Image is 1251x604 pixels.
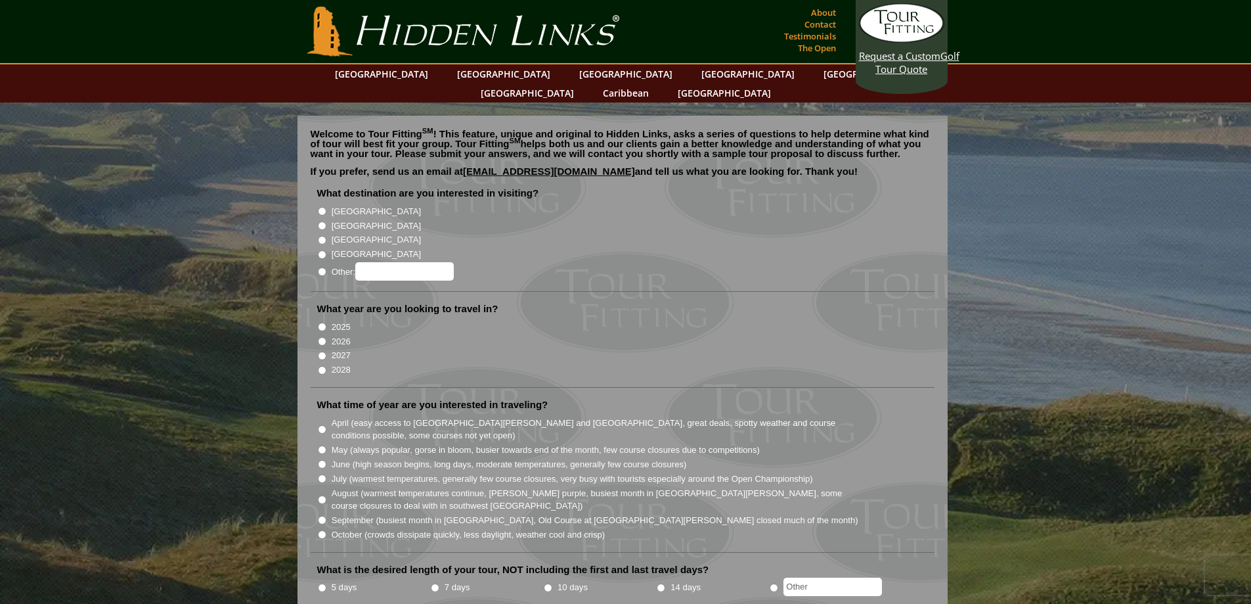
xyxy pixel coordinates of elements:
[328,64,435,83] a: [GEOGRAPHIC_DATA]
[332,473,813,486] label: July (warmest temperatures, generally few course closures, very busy with tourists especially aro...
[422,127,433,135] sup: SM
[573,64,679,83] a: [GEOGRAPHIC_DATA]
[332,487,860,513] label: August (warmest temperatures continue, [PERSON_NAME] purple, busiest month in [GEOGRAPHIC_DATA][P...
[332,363,351,377] label: 2028
[311,166,934,186] p: If you prefer, send us an email at and tell us what you are looking for. Thank you!
[317,398,548,411] label: What time of year are you interested in traveling?
[859,3,944,76] a: Request a CustomGolf Tour Quote
[450,64,557,83] a: [GEOGRAPHIC_DATA]
[808,3,839,22] a: About
[695,64,801,83] a: [GEOGRAPHIC_DATA]
[317,187,539,200] label: What destination are you interested in visiting?
[474,83,581,103] a: [GEOGRAPHIC_DATA]
[332,581,357,594] label: 5 days
[332,233,421,246] label: [GEOGRAPHIC_DATA]
[558,581,588,594] label: 10 days
[795,39,839,57] a: The Open
[317,563,709,576] label: What is the desired length of your tour, NOT including the first and last travel days?
[332,262,454,281] label: Other:
[332,514,858,527] label: September (busiest month in [GEOGRAPHIC_DATA], Old Course at [GEOGRAPHIC_DATA][PERSON_NAME] close...
[355,262,454,281] input: Other:
[859,49,940,62] span: Request a Custom
[332,528,605,542] label: October (crowds dissipate quickly, less daylight, weather cool and crisp)
[801,15,839,34] a: Contact
[317,302,498,315] label: What year are you looking to travel in?
[817,64,923,83] a: [GEOGRAPHIC_DATA]
[596,83,655,103] a: Caribbean
[671,83,778,103] a: [GEOGRAPHIC_DATA]
[332,335,351,348] label: 2026
[445,581,470,594] label: 7 days
[332,248,421,261] label: [GEOGRAPHIC_DATA]
[670,581,701,594] label: 14 days
[463,166,635,177] a: [EMAIL_ADDRESS][DOMAIN_NAME]
[332,417,860,442] label: April (easy access to [GEOGRAPHIC_DATA][PERSON_NAME] and [GEOGRAPHIC_DATA], great deals, spotty w...
[332,321,351,334] label: 2025
[332,205,421,218] label: [GEOGRAPHIC_DATA]
[332,220,421,233] label: [GEOGRAPHIC_DATA]
[783,578,882,596] input: Other
[332,444,760,457] label: May (always popular, gorse in bloom, busier towards end of the month, few course closures due to ...
[510,137,521,145] sup: SM
[332,349,351,362] label: 2027
[332,458,687,471] label: June (high season begins, long days, moderate temperatures, generally few course closures)
[781,27,839,45] a: Testimonials
[311,129,934,158] p: Welcome to Tour Fitting ! This feature, unique and original to Hidden Links, asks a series of que...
